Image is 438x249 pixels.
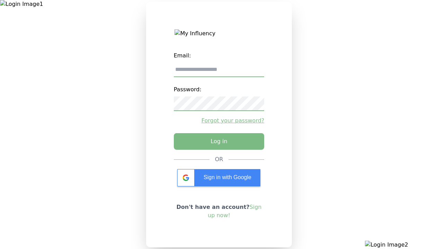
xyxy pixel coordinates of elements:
[174,203,265,220] p: Don't have an account?
[175,29,263,38] img: My Influency
[174,83,265,96] label: Password:
[174,133,265,150] button: Log in
[177,169,260,186] div: Sign in with Google
[204,174,251,180] span: Sign in with Google
[174,49,265,63] label: Email:
[174,117,265,125] a: Forgot your password?
[365,241,438,249] img: Login Image2
[215,155,223,164] div: OR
